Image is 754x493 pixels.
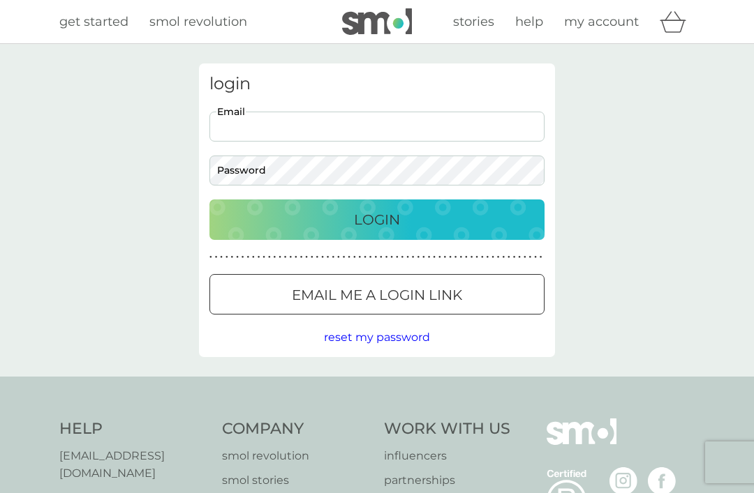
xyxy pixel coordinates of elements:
p: ● [263,254,265,261]
img: smol [342,8,412,35]
a: smol revolution [149,12,247,32]
p: ● [332,254,334,261]
p: ● [268,254,271,261]
p: ● [534,254,537,261]
a: stories [453,12,494,32]
span: my account [564,14,639,29]
span: stories [453,14,494,29]
p: ● [529,254,532,261]
p: ● [481,254,484,261]
p: ● [417,254,420,261]
p: ● [385,254,388,261]
a: smol stories [222,471,371,490]
p: ● [220,254,223,261]
p: ● [327,254,330,261]
p: ● [364,254,367,261]
p: ● [236,254,239,261]
p: ● [449,254,452,261]
p: ● [305,254,308,261]
p: ● [215,254,218,261]
p: ● [396,254,399,261]
p: ● [497,254,500,261]
p: ● [380,254,383,261]
p: ● [513,254,516,261]
p: Login [354,208,400,231]
p: ● [226,254,228,261]
p: ● [412,254,415,261]
p: ● [502,254,505,261]
button: Email me a login link [209,274,545,314]
span: smol revolution [149,14,247,29]
span: reset my password [324,331,430,344]
a: my account [564,12,639,32]
p: ● [348,254,350,261]
p: ● [422,254,425,261]
p: ● [209,254,212,261]
p: ● [359,254,362,261]
p: ● [242,254,244,261]
p: ● [295,254,297,261]
span: get started [59,14,128,29]
p: ● [353,254,356,261]
p: ● [433,254,436,261]
p: ● [258,254,260,261]
a: influencers [384,447,510,465]
p: ● [524,254,526,261]
h4: Help [59,418,208,440]
p: ● [471,254,473,261]
p: ● [289,254,292,261]
a: help [515,12,543,32]
button: reset my password [324,328,430,347]
div: basket [660,8,695,36]
p: ● [369,254,372,261]
span: help [515,14,543,29]
p: ● [428,254,431,261]
p: ● [465,254,468,261]
p: ● [540,254,542,261]
p: ● [406,254,409,261]
p: ● [508,254,510,261]
h4: Company [222,418,371,440]
p: ● [231,254,234,261]
p: ● [438,254,441,261]
p: ● [444,254,447,261]
p: ● [252,254,255,261]
p: ● [321,254,324,261]
p: ● [311,254,313,261]
p: ● [343,254,346,261]
p: ● [274,254,276,261]
p: ● [316,254,319,261]
a: get started [59,12,128,32]
p: ● [337,254,340,261]
p: ● [300,254,303,261]
p: ● [246,254,249,261]
button: Login [209,199,545,240]
p: ● [475,254,478,261]
img: smol [547,418,616,466]
h3: login [209,74,545,94]
p: ● [401,254,404,261]
p: ● [518,254,521,261]
p: ● [459,254,462,261]
p: ● [374,254,377,261]
p: ● [491,254,494,261]
p: ● [487,254,489,261]
p: ● [390,254,393,261]
h4: Work With Us [384,418,510,440]
p: ● [454,254,457,261]
p: Email me a login link [292,284,462,306]
a: smol revolution [222,447,371,465]
p: ● [279,254,281,261]
p: ● [284,254,287,261]
a: [EMAIL_ADDRESS][DOMAIN_NAME] [59,447,208,483]
a: partnerships [384,471,510,490]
